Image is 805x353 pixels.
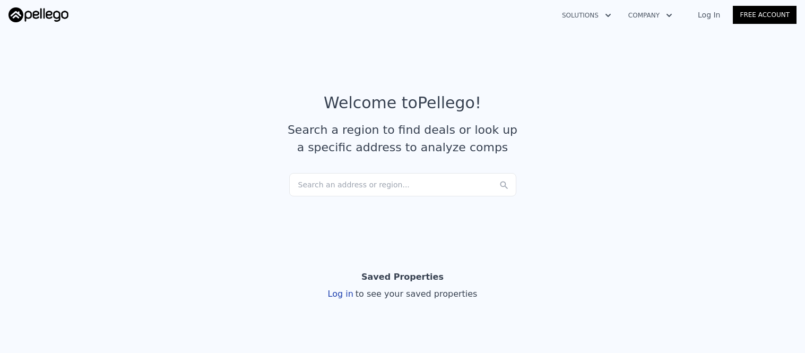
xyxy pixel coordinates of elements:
div: Log in [328,288,478,300]
a: Log In [685,10,733,20]
div: Search an address or region... [289,173,516,196]
img: Pellego [8,7,68,22]
div: Saved Properties [361,266,444,288]
div: Welcome to Pellego ! [324,93,481,113]
a: Free Account [733,6,797,24]
button: Company [620,6,681,25]
span: to see your saved properties [353,289,478,299]
div: Search a region to find deals or look up a specific address to analyze comps [284,121,522,156]
button: Solutions [553,6,620,25]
